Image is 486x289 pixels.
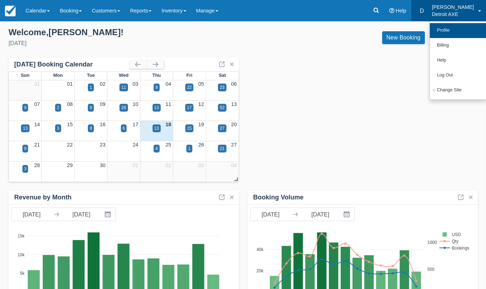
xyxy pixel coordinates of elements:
[153,73,161,78] span: Thu
[389,8,394,13] i: Help
[231,142,237,148] a: 27
[67,142,73,148] a: 22
[133,81,138,87] a: 03
[198,122,204,127] a: 19
[165,142,171,148] a: 25
[34,101,40,107] a: 07
[220,125,224,132] div: 27
[62,208,101,221] input: End Date
[90,125,92,132] div: 8
[9,27,237,38] div: Welcome , [PERSON_NAME] !
[231,162,237,168] a: 04
[187,125,192,132] div: 15
[432,4,474,11] p: [PERSON_NAME]
[165,81,171,87] a: 04
[430,83,486,98] a: Change Site
[34,162,40,168] a: 28
[155,145,158,152] div: 4
[9,39,237,48] div: [DATE]
[416,5,428,17] div: D
[220,84,224,91] div: 23
[100,162,106,168] a: 30
[123,125,125,132] div: 6
[220,145,224,152] div: 21
[231,101,237,107] a: 13
[165,122,171,127] a: 18
[67,81,73,87] a: 01
[87,73,95,78] span: Tue
[34,142,40,148] a: 21
[67,122,73,127] a: 15
[187,84,192,91] div: 22
[300,208,340,221] input: End Date
[24,105,27,111] div: 9
[430,23,486,38] a: Profile
[24,166,27,172] div: 3
[133,142,138,148] a: 24
[101,208,116,221] button: Interact with the calendar and add the check-in date for your trip.
[24,145,27,152] div: 9
[430,38,486,53] a: Billing
[165,101,171,107] a: 11
[154,105,159,111] div: 13
[198,142,204,148] a: 26
[133,101,138,107] a: 10
[121,105,126,111] div: 26
[231,81,237,87] a: 06
[34,122,40,127] a: 14
[121,84,126,91] div: 11
[340,208,354,221] button: Interact with the calendar and add the check-in date for your trip.
[187,73,193,78] span: Fri
[432,11,474,18] p: Detroit AXE
[57,105,59,111] div: 2
[100,142,106,148] a: 23
[90,84,92,91] div: 1
[67,162,73,168] a: 29
[219,73,226,78] span: Sat
[23,125,27,132] div: 13
[5,6,16,16] img: checkfront-main-nav-mini-logo.png
[231,122,237,127] a: 20
[428,31,476,44] button: Add Widget
[154,125,159,132] div: 13
[133,162,138,168] a: 01
[220,105,224,111] div: 52
[251,208,290,221] input: Start Date
[198,162,204,168] a: 03
[253,193,304,202] div: Booking Volume
[12,208,52,221] input: Start Date
[155,84,158,91] div: 9
[119,73,128,78] span: Wed
[34,81,40,87] a: 31
[90,105,92,111] div: 9
[67,101,73,107] a: 08
[187,105,192,111] div: 17
[396,8,406,14] span: Help
[14,60,129,69] div: [DATE] Booking Calendar
[133,122,138,127] a: 17
[21,73,29,78] span: Sun
[100,122,106,127] a: 16
[14,193,71,202] div: Revenue by Month
[198,101,204,107] a: 12
[100,101,106,107] a: 09
[100,81,106,87] a: 02
[430,53,486,68] a: Help
[430,68,486,83] a: Log Out
[53,73,63,78] span: Mon
[198,81,204,87] a: 05
[165,162,171,168] a: 02
[57,125,59,132] div: 3
[382,31,425,44] a: New Booking
[188,145,191,152] div: 1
